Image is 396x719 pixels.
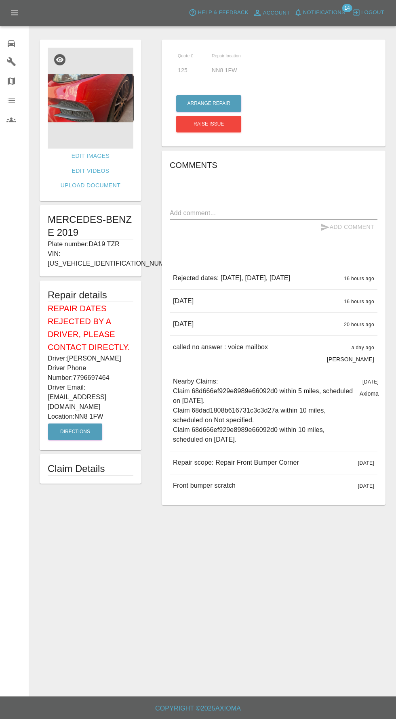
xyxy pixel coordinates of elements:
[212,53,241,58] span: Repair location
[173,481,236,491] p: Front bumper scratch
[358,460,374,466] span: [DATE]
[178,53,193,58] span: Quote £
[173,319,194,329] p: [DATE]
[292,6,347,19] button: Notifications
[48,302,133,354] h6: Repair dates rejected by a driver, please contact directly.
[68,149,113,164] a: Edit Images
[251,6,292,19] a: Account
[173,377,353,444] p: Nearby Claims: Claim 68d666ef929e8989e66092d0 within 5 miles, scheduled on [DATE]. Claim 68dad180...
[263,8,290,18] span: Account
[170,159,377,172] h6: Comments
[344,322,374,327] span: 20 hours ago
[48,423,102,440] button: Directions
[6,703,390,714] h6: Copyright © 2025 Axioma
[48,462,133,475] h1: Claim Details
[48,363,133,383] p: Driver Phone Number: 7796697464
[187,6,250,19] button: Help & Feedback
[327,355,374,363] p: [PERSON_NAME]
[48,239,133,249] p: Plate number: DA19 TZR
[48,289,133,302] h5: Repair details
[362,379,379,385] span: [DATE]
[176,116,241,132] button: Raise issue
[361,8,384,17] span: Logout
[173,296,194,306] p: [DATE]
[48,383,133,412] p: Driver Email: [EMAIL_ADDRESS][DOMAIN_NAME]
[173,273,290,283] p: Rejected dates: [DATE], [DATE], [DATE]
[360,390,379,398] p: Axioma
[48,48,133,149] img: 724e5193-c006-4856-b435-6d8c3706e81a
[342,4,352,12] span: 14
[48,412,133,421] p: Location: NN8 1FW
[303,8,345,17] span: Notifications
[48,354,133,363] p: Driver: [PERSON_NAME]
[173,458,299,467] p: Repair scope: Repair Front Bumper Corner
[344,299,374,304] span: 16 hours ago
[344,276,374,281] span: 16 hours ago
[173,342,268,352] p: called no answer : voice mailbox
[352,345,374,350] span: a day ago
[5,3,24,23] button: Open drawer
[358,483,374,489] span: [DATE]
[48,249,133,268] p: VIN: [US_VEHICLE_IDENTIFICATION_NUMBER]
[48,213,133,239] h1: MERCEDES-BENZ E 2019
[176,95,241,112] button: Arrange Repair
[350,6,386,19] button: Logout
[198,8,248,17] span: Help & Feedback
[57,178,124,193] a: Upload Document
[69,164,113,178] a: Edit Videos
